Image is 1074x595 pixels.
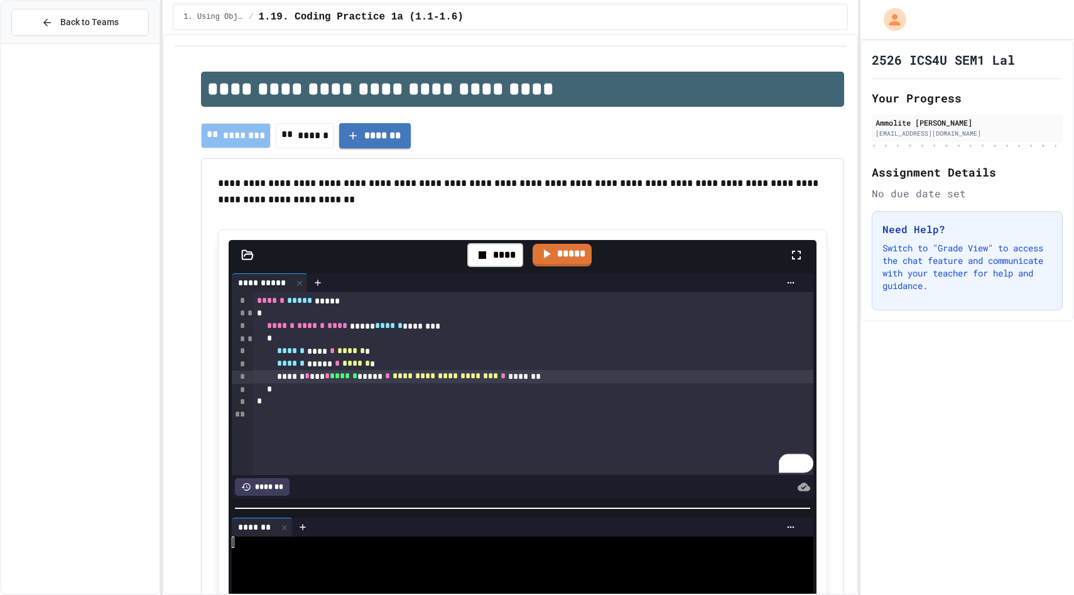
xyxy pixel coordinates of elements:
[872,186,1063,201] div: No due date set
[60,16,119,29] span: Back to Teams
[249,12,253,22] span: /
[872,89,1063,107] h2: Your Progress
[871,5,909,34] div: My Account
[11,9,149,36] button: Back to Teams
[872,163,1063,181] h2: Assignment Details
[882,222,1052,237] h3: Need Help?
[183,12,244,22] span: 1. Using Objects and Methods
[253,292,813,475] div: To enrich screen reader interactions, please activate Accessibility in Grammarly extension settings
[882,242,1052,292] p: Switch to "Grade View" to access the chat feature and communicate with your teacher for help and ...
[876,129,1059,138] div: [EMAIL_ADDRESS][DOMAIN_NAME]
[1021,545,1061,582] iframe: chat widget
[872,51,1015,68] h1: 2526 ICS4U SEM1 Lal
[876,117,1059,128] div: Ammolite [PERSON_NAME]
[259,9,464,25] span: 1.19. Coding Practice 1a (1.1-1.6)
[970,490,1061,543] iframe: chat widget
